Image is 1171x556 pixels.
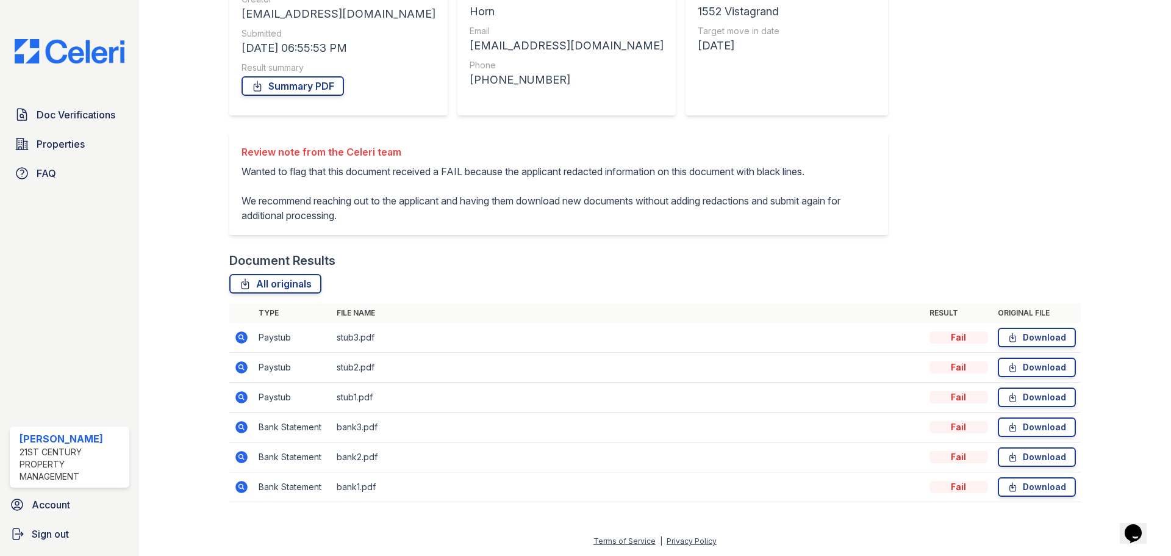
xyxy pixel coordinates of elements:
div: [DATE] [698,37,876,54]
iframe: chat widget [1120,507,1159,544]
td: Paystub [254,383,332,413]
a: Privacy Policy [667,536,717,546]
td: Bank Statement [254,413,332,442]
div: | [660,536,662,546]
th: Result [925,303,993,323]
div: [EMAIL_ADDRESS][DOMAIN_NAME] [242,5,435,23]
td: Paystub [254,323,332,353]
th: Original file [993,303,1081,323]
td: Bank Statement [254,442,332,472]
div: [DATE] 06:55:53 PM [242,40,435,57]
a: Doc Verifications [10,103,129,127]
a: All originals [229,274,321,294]
a: Download [998,417,1076,437]
div: Fail [929,451,988,463]
div: Fail [929,421,988,433]
span: Doc Verifications [37,107,115,122]
div: Submitted [242,27,435,40]
td: bank1.pdf [332,472,925,502]
a: Download [998,388,1076,407]
div: [PHONE_NUMBER] [470,71,664,88]
a: Download [998,477,1076,497]
div: [EMAIL_ADDRESS][DOMAIN_NAME] [470,37,664,54]
td: stub3.pdf [332,323,925,353]
div: Result summary [242,62,435,74]
th: Type [254,303,332,323]
div: Phone [470,59,664,71]
a: Download [998,358,1076,377]
div: Fail [929,361,988,374]
a: Terms of Service [593,536,656,546]
a: Download [998,447,1076,467]
span: Sign out [32,527,69,541]
td: Paystub [254,353,332,383]
a: FAQ [10,161,129,186]
div: Target move in date [698,25,876,37]
div: 21st Century Property Management [20,446,124,483]
a: Sign out [5,522,134,546]
div: Email [470,25,664,37]
div: Document Results [229,252,335,269]
td: Bank Statement [254,472,332,502]
div: Fail [929,331,988,344]
a: Account [5,493,134,517]
td: bank2.pdf [332,442,925,472]
div: 1552 Vistagrand [698,3,876,20]
div: [PERSON_NAME] [20,431,124,446]
div: Fail [929,481,988,493]
p: Wanted to flag that this document received a FAIL because the applicant redacted information on t... [242,164,876,223]
a: Download [998,328,1076,347]
div: Fail [929,391,988,403]
td: stub1.pdf [332,383,925,413]
span: Properties [37,137,85,151]
span: Account [32,497,70,512]
span: FAQ [37,166,56,181]
a: Properties [10,132,129,156]
div: Horn [470,3,664,20]
div: Review note from the Celeri team [242,145,876,159]
img: CE_Logo_Blue-a8612792a0a2168367f1c8372b55b34899dd931a85d93a1a3d3e32e68fde9ad4.png [5,39,134,63]
th: File name [332,303,925,323]
td: stub2.pdf [332,353,925,383]
a: Summary PDF [242,76,344,96]
td: bank3.pdf [332,413,925,442]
